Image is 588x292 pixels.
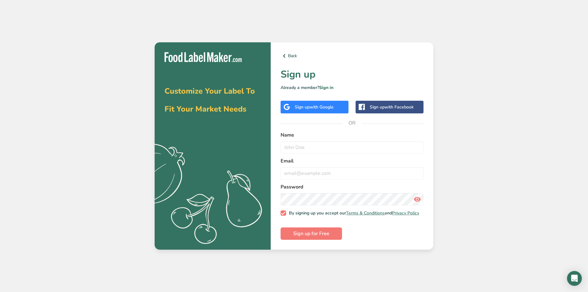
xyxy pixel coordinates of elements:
[281,183,423,191] label: Password
[281,227,342,240] button: Sign up for Free
[392,210,419,216] a: Privacy Policy
[286,210,419,216] span: By signing up you accept our and
[281,141,423,154] input: John Doe
[281,131,423,139] label: Name
[293,230,329,237] span: Sign up for Free
[319,85,333,91] a: Sign in
[310,104,334,110] span: with Google
[295,104,334,110] div: Sign up
[165,52,242,62] img: Food Label Maker
[343,114,361,132] span: OR
[346,210,385,216] a: Terms & Conditions
[281,157,423,165] label: Email
[385,104,414,110] span: with Facebook
[281,67,423,82] h1: Sign up
[165,86,255,114] span: Customize Your Label To Fit Your Market Needs
[281,167,423,180] input: email@example.com
[281,52,423,60] a: Back
[567,271,582,286] div: Open Intercom Messenger
[370,104,414,110] div: Sign up
[281,84,423,91] p: Already a member?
